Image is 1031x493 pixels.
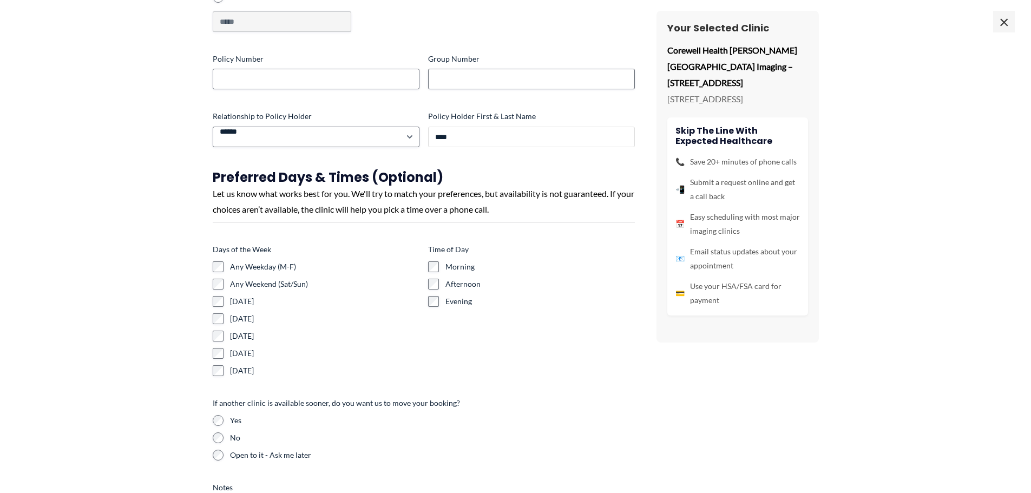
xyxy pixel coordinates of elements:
span: 📲 [675,182,685,196]
label: Any Weekend (Sat/Sun) [230,279,419,290]
span: 📞 [675,155,685,169]
li: Email status updates about your appointment [675,245,800,273]
label: Policy Number [213,54,419,64]
li: Save 20+ minutes of phone calls [675,155,800,169]
p: Corewell Health [PERSON_NAME][GEOGRAPHIC_DATA] Imaging – [STREET_ADDRESS] [667,42,808,90]
h4: Skip the line with Expected Healthcare [675,126,800,146]
label: Morning [445,261,635,272]
span: 📧 [675,252,685,266]
label: Relationship to Policy Holder [213,111,419,122]
li: Use your HSA/FSA card for payment [675,279,800,307]
label: [DATE] [230,313,419,324]
label: [DATE] [230,348,419,359]
span: × [993,11,1015,32]
legend: Days of the Week [213,244,271,255]
label: Any Weekday (M-F) [230,261,419,272]
label: Open to it - Ask me later [230,450,635,461]
label: No [230,432,635,443]
legend: Time of Day [428,244,469,255]
li: Submit a request online and get a call back [675,175,800,203]
li: Easy scheduling with most major imaging clinics [675,210,800,238]
label: [DATE] [230,365,419,376]
input: Other Choice, please specify [213,11,351,32]
label: Evening [445,296,635,307]
label: Policy Holder First & Last Name [428,111,635,122]
label: Notes [213,482,635,493]
p: [STREET_ADDRESS] [667,91,808,107]
span: 💳 [675,286,685,300]
legend: If another clinic is available sooner, do you want us to move your booking? [213,398,460,409]
h3: Your Selected Clinic [667,22,808,34]
label: Group Number [428,54,635,64]
label: [DATE] [230,296,419,307]
label: Afternoon [445,279,635,290]
label: [DATE] [230,331,419,341]
span: 📅 [675,217,685,231]
div: Let us know what works best for you. We'll try to match your preferences, but availability is not... [213,186,635,218]
h3: Preferred Days & Times (Optional) [213,169,635,186]
label: Yes [230,415,635,426]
